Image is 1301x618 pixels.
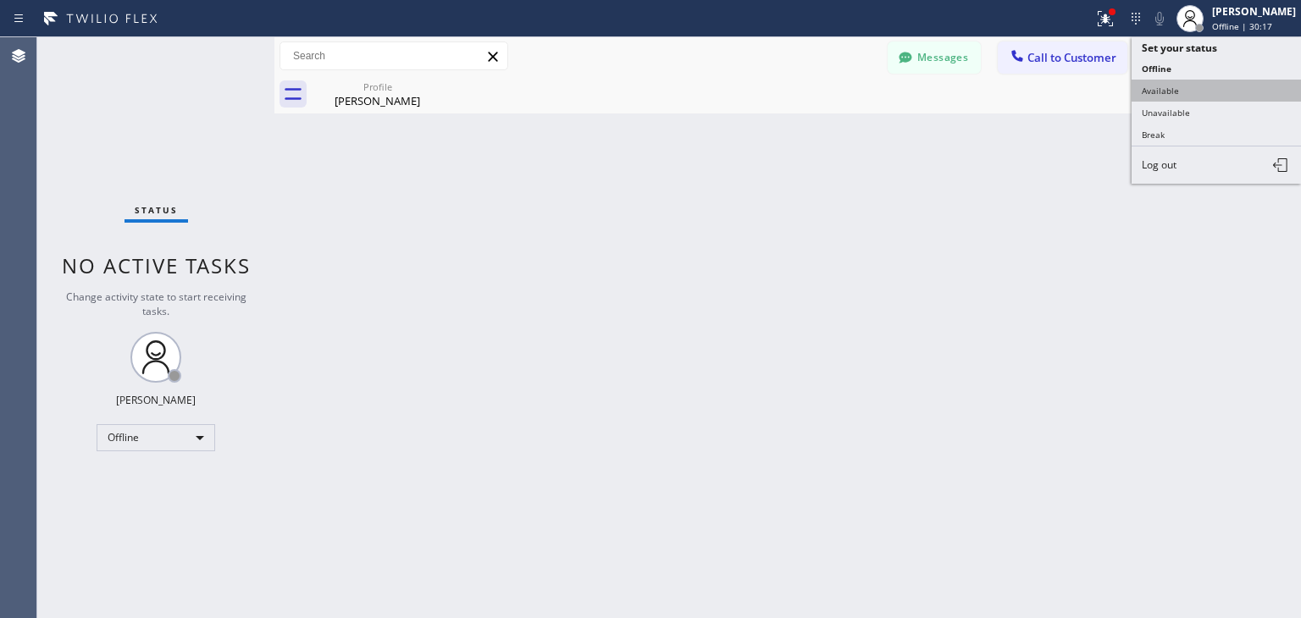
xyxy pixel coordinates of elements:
span: Offline | 30:17 [1212,20,1272,32]
span: No active tasks [62,251,251,279]
div: Profile [313,80,441,93]
div: Sheldon Green [313,75,441,113]
button: Mute [1148,7,1171,30]
input: Search [280,42,507,69]
button: Call to Customer [998,41,1127,74]
span: Status [135,204,178,216]
span: Change activity state to start receiving tasks. [66,290,246,318]
div: [PERSON_NAME] [1212,4,1296,19]
button: Messages [888,41,981,74]
div: [PERSON_NAME] [116,393,196,407]
span: Call to Customer [1027,50,1116,65]
div: [PERSON_NAME] [313,93,441,108]
div: Offline [97,424,215,451]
